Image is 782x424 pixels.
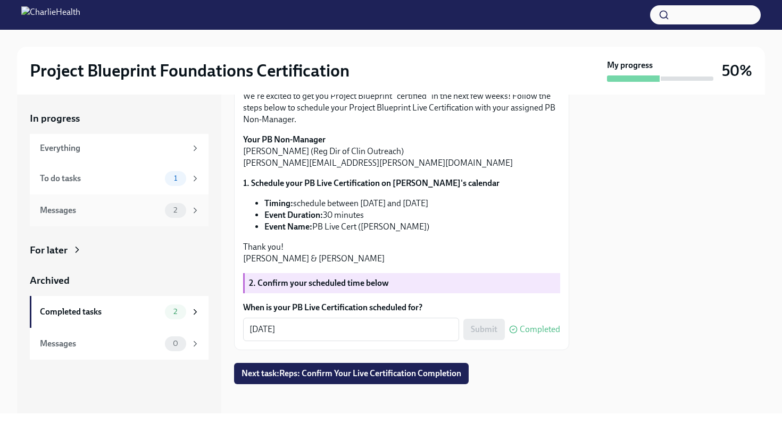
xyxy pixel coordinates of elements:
[30,112,209,125] a: In progress
[264,198,293,208] strong: Timing:
[30,296,209,328] a: Completed tasks2
[242,368,461,379] span: Next task : Reps: Confirm Your Live Certification Completion
[30,60,350,81] h2: Project Blueprint Foundations Certification
[40,306,161,318] div: Completed tasks
[30,243,68,257] div: For later
[40,205,161,216] div: Messages
[249,278,389,288] strong: 2. Confirm your scheduled time below
[40,338,161,350] div: Messages
[243,302,560,313] label: When is your PB Live Certification scheduled for?
[243,90,560,125] p: We're excited to get you Project Blueprint "certified" in the next few weeks! Follow the steps be...
[40,173,161,184] div: To do tasks
[264,198,560,209] li: schedule between [DATE] and [DATE]
[21,6,80,23] img: CharlieHealth
[264,209,560,221] li: 30 minutes
[243,134,326,145] strong: Your PB Non-Manager
[234,363,469,384] button: Next task:Reps: Confirm Your Live Certification Completion
[168,174,184,182] span: 1
[30,134,209,163] a: Everything
[167,340,185,347] span: 0
[243,178,500,188] strong: 1. Schedule your PB Live Certification on [PERSON_NAME]'s calendar
[243,134,560,169] p: [PERSON_NAME] (Reg Dir of Clin Outreach) [PERSON_NAME][EMAIL_ADDRESS][PERSON_NAME][DOMAIN_NAME]
[607,60,653,71] strong: My progress
[520,325,560,334] span: Completed
[30,243,209,257] a: For later
[30,194,209,226] a: Messages2
[264,221,560,233] li: PB Live Cert ([PERSON_NAME])
[167,206,184,214] span: 2
[249,323,453,336] textarea: [DATE]
[264,210,323,220] strong: Event Duration:
[30,163,209,194] a: To do tasks1
[264,222,312,232] strong: Event Name:
[40,142,186,154] div: Everything
[167,308,184,316] span: 2
[30,328,209,360] a: Messages0
[30,274,209,287] a: Archived
[243,241,560,265] p: Thank you! [PERSON_NAME] & [PERSON_NAME]
[722,61,752,80] h3: 50%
